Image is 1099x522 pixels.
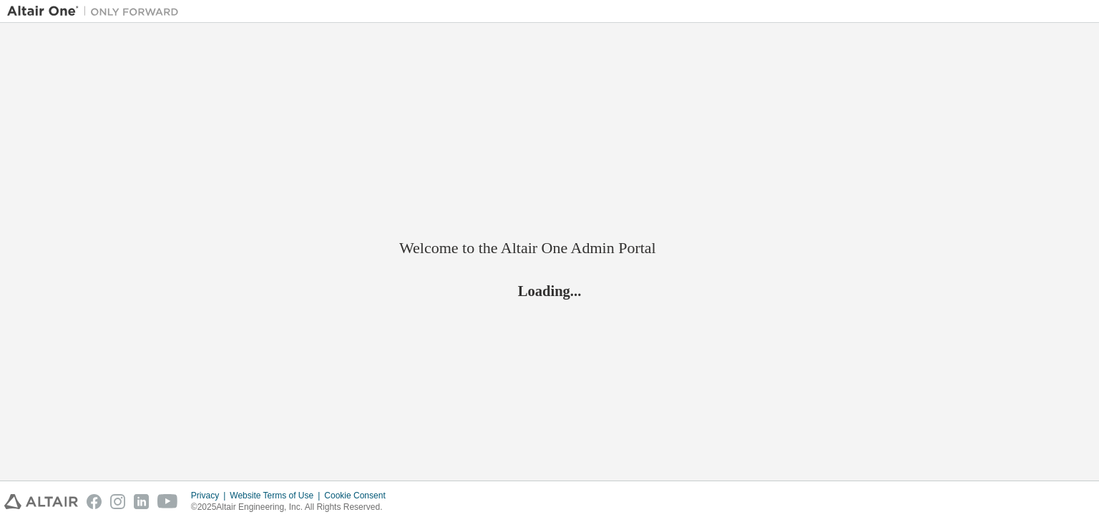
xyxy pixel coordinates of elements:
p: © 2025 Altair Engineering, Inc. All Rights Reserved. [191,501,394,513]
h2: Loading... [399,282,700,300]
img: linkedin.svg [134,494,149,509]
h2: Welcome to the Altair One Admin Portal [399,238,700,258]
div: Cookie Consent [324,490,394,501]
div: Privacy [191,490,230,501]
img: facebook.svg [87,494,102,509]
div: Website Terms of Use [230,490,324,501]
img: youtube.svg [157,494,178,509]
img: altair_logo.svg [4,494,78,509]
img: instagram.svg [110,494,125,509]
img: Altair One [7,4,186,19]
